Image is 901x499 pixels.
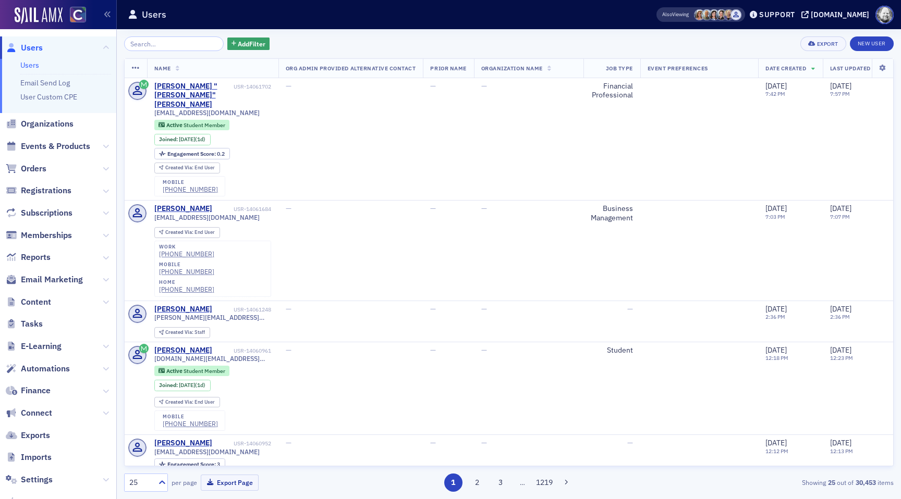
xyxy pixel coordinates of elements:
span: Last Updated [830,65,871,72]
time: 2:36 PM [765,313,785,320]
span: Derrol Moorhead [701,9,712,20]
button: [DOMAIN_NAME] [801,11,873,18]
div: Created Via: End User [154,227,220,238]
span: Name [154,65,171,72]
div: Support [759,10,795,19]
a: Exports [6,430,50,441]
div: 0.2 [167,151,225,157]
time: 7:07 PM [830,213,850,220]
a: Memberships [6,230,72,241]
a: E-Learning [6,341,62,352]
a: [PHONE_NUMBER] [159,268,214,276]
span: — [286,81,291,91]
button: 2 [468,473,486,492]
div: mobile [159,261,214,268]
div: USR-14060961 [214,347,271,354]
span: [DATE] [179,381,195,389]
span: Date Created [765,65,806,72]
span: [DATE] [765,438,787,447]
span: — [430,204,436,213]
button: Export Page [201,475,259,491]
span: Job Type [606,65,633,72]
div: [DOMAIN_NAME] [811,10,869,19]
div: work [159,244,214,250]
span: [DATE] [765,81,787,91]
button: 1219 [535,473,554,492]
span: Active [166,121,184,129]
span: Connect [21,407,52,419]
a: [PERSON_NAME] [154,204,212,214]
span: Imports [21,452,52,463]
div: [PERSON_NAME] [154,439,212,448]
a: Automations [6,363,70,375]
span: [DATE] [765,204,787,213]
div: Engagement Score: 0.2 [154,148,230,159]
div: Joined: 2025-09-30 00:00:00 [154,134,211,145]
a: New User [850,36,894,51]
div: home [159,279,214,285]
div: Active: Active: Student Member [154,366,230,376]
span: Event Preferences [648,65,708,72]
span: … [515,478,530,487]
div: [PHONE_NUMBER] [163,185,218,193]
span: — [481,304,487,314]
span: Settings [21,474,53,485]
strong: 25 [826,478,837,487]
a: Registrations [6,185,71,196]
div: Student [591,346,633,355]
div: End User [165,230,215,235]
a: Users [6,42,43,54]
time: 7:57 PM [830,90,850,97]
a: Content [6,296,51,308]
div: Staff [165,330,205,335]
span: — [286,345,291,355]
span: Profile [875,6,894,24]
span: Tasks [21,318,43,330]
span: [DATE] [830,204,851,213]
a: Finance [6,385,51,396]
span: Dan Baer [730,9,741,20]
div: Engagement Score: 3 [154,458,225,470]
span: Users [21,42,43,54]
a: Active Student Member [159,367,225,374]
a: Email Marketing [6,274,83,285]
span: Created Via : [165,329,194,335]
div: Active: Active: Student Member [154,120,230,130]
a: User Custom CPE [20,92,77,102]
a: Imports [6,452,52,463]
time: 7:03 PM [765,213,785,220]
a: Active Student Member [159,121,225,128]
span: [DOMAIN_NAME][EMAIL_ADDRESS][PERSON_NAME][DOMAIN_NAME] [154,355,271,363]
div: USR-14061684 [214,206,271,213]
time: 12:18 PM [765,354,788,361]
a: Users [20,60,39,70]
div: mobile [163,179,218,185]
a: [PERSON_NAME] "[PERSON_NAME]" [PERSON_NAME] [154,82,232,109]
div: Financial Professional [591,82,633,100]
a: Reports [6,252,51,263]
time: 12:12 PM [765,447,788,455]
a: Events & Products [6,141,90,152]
span: — [627,438,633,447]
a: [PHONE_NUMBER] [159,285,214,293]
a: Tasks [6,318,43,330]
span: [DATE] [765,304,787,314]
span: — [481,81,487,91]
a: [PHONE_NUMBER] [159,250,214,258]
time: 12:23 PM [830,354,853,361]
a: SailAMX [15,7,63,24]
span: Registrations [21,185,71,196]
span: Subscriptions [21,207,72,219]
a: [PERSON_NAME] [154,346,212,355]
div: [PERSON_NAME] [154,305,212,314]
div: Export [817,41,838,47]
div: Joined: 2025-09-30 00:00:00 [154,380,211,391]
span: Created Via : [165,229,194,235]
span: — [286,304,291,314]
span: — [430,304,436,314]
img: SailAMX [70,7,86,23]
button: 3 [492,473,510,492]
